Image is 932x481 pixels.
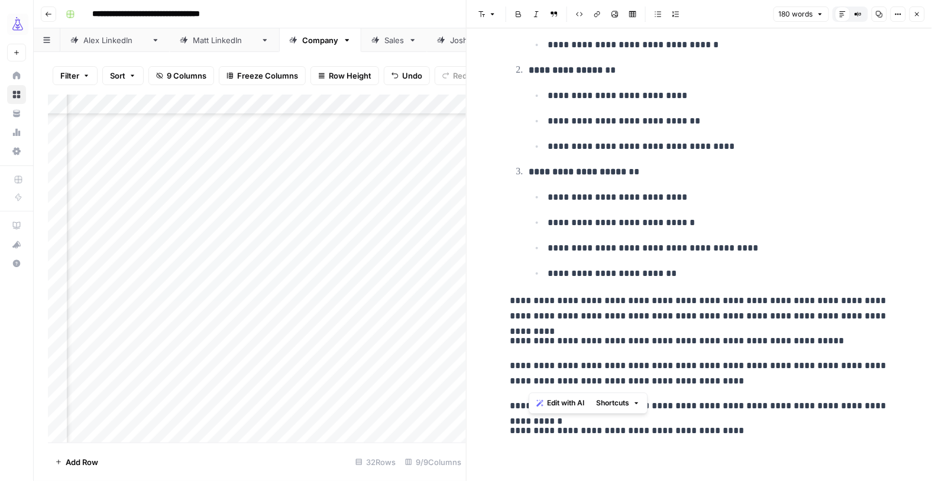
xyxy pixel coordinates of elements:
[453,70,472,82] span: Redo
[329,70,371,82] span: Row Height
[400,453,466,472] div: 9/9 Columns
[237,70,298,82] span: Freeze Columns
[170,28,279,52] a: [PERSON_NAME]
[547,398,584,408] span: Edit with AI
[7,9,26,39] button: Workspace: AirOps Growth
[351,453,400,472] div: 32 Rows
[596,398,629,408] span: Shortcuts
[774,6,829,22] button: 180 words
[7,216,26,235] a: AirOps Academy
[7,123,26,142] a: Usage
[219,66,306,85] button: Freeze Columns
[361,28,427,52] a: Sales
[7,85,26,104] a: Browse
[83,34,147,46] div: [PERSON_NAME]
[279,28,361,52] a: Company
[167,70,206,82] span: 9 Columns
[148,66,214,85] button: 9 Columns
[302,34,338,46] div: Company
[7,142,26,161] a: Settings
[7,14,28,35] img: AirOps Growth Logo
[384,34,404,46] div: Sales
[66,456,98,468] span: Add Row
[7,66,26,85] a: Home
[60,28,170,52] a: [PERSON_NAME]
[450,34,513,46] div: [PERSON_NAME]
[532,395,589,411] button: Edit with AI
[591,395,645,411] button: Shortcuts
[779,9,813,19] span: 180 words
[102,66,144,85] button: Sort
[7,235,26,254] button: What's new?
[8,236,25,253] div: What's new?
[310,66,379,85] button: Row Height
[427,28,536,52] a: [PERSON_NAME]
[110,70,125,82] span: Sort
[7,254,26,273] button: Help + Support
[48,453,105,472] button: Add Row
[193,34,256,46] div: [PERSON_NAME]
[53,66,98,85] button: Filter
[402,70,422,82] span: Undo
[7,104,26,123] a: Your Data
[435,66,480,85] button: Redo
[384,66,430,85] button: Undo
[60,70,79,82] span: Filter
